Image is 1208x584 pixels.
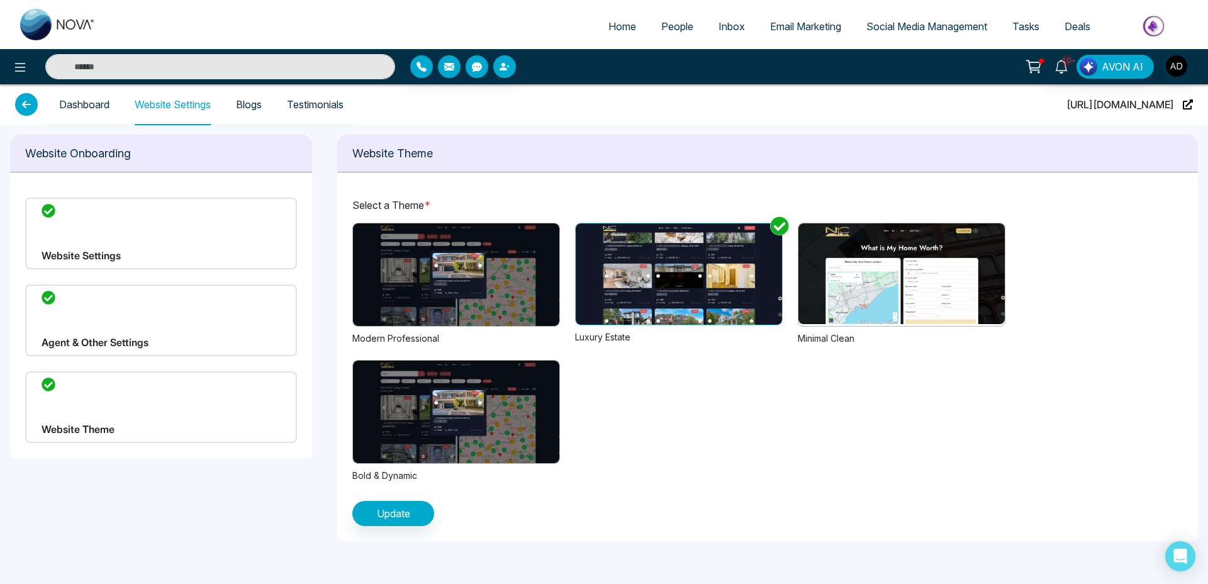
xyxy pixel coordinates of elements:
a: Deals [1052,14,1103,38]
p: Website Theme [352,145,1183,162]
span: Inbox [719,20,745,33]
a: 10+ [1046,55,1077,77]
div: Website Theme [25,371,297,443]
span: Social Media Management [866,20,987,33]
a: People [649,14,706,38]
div: Open Intercom Messenger [1165,541,1195,571]
div: Minimal Clean [798,332,1005,345]
img: Nova CRM Logo [20,9,96,40]
span: Email Marketing [770,20,841,33]
a: Dashboard [59,99,109,110]
img: template 1 [576,223,782,325]
span: AVON AI [1102,59,1143,74]
a: Testimonials [287,99,344,110]
a: Email Marketing [758,14,854,38]
p: Website Onboarding [25,145,297,162]
div: Agent & Other Settings [25,284,297,356]
button: AVON AI [1077,55,1154,79]
span: Tasks [1012,20,1039,33]
span: [URL][DOMAIN_NAME] [1066,84,1174,125]
p: Select a Theme [352,198,1183,213]
div: Website Settings [25,198,297,269]
a: Tasks [1000,14,1052,38]
div: Modern Professional [352,332,560,345]
img: Lead Flow [1080,58,1097,76]
button: Update [352,501,434,526]
span: People [661,20,693,33]
div: Luxury Estate [575,330,783,344]
div: Bold & Dynamic [352,469,560,482]
img: template 1 [353,361,559,463]
a: Social Media Management [854,14,1000,38]
img: template 1 [353,223,559,326]
a: Home [596,14,649,38]
span: Update [377,506,410,521]
a: Inbox [706,14,758,38]
span: Home [608,20,636,33]
img: User Avatar [1166,55,1187,77]
a: [URL][DOMAIN_NAME] [1066,84,1193,125]
span: 10+ [1061,55,1073,66]
img: template 1 [798,223,1005,324]
span: Deals [1065,20,1090,33]
img: Market-place.gif [1109,12,1200,40]
a: Website Settings [135,99,211,110]
a: Blogs [236,99,262,110]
